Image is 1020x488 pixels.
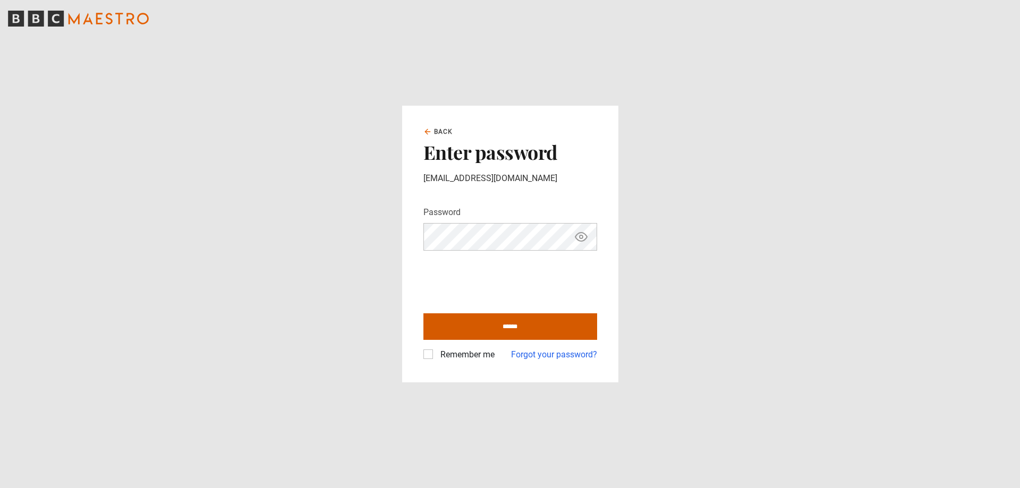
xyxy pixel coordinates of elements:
a: Forgot your password? [511,348,597,361]
iframe: reCAPTCHA [423,259,585,301]
label: Password [423,206,461,219]
p: [EMAIL_ADDRESS][DOMAIN_NAME] [423,172,597,185]
svg: BBC Maestro [8,11,149,27]
a: Back [423,127,453,136]
button: Show password [572,228,590,246]
h2: Enter password [423,141,597,163]
label: Remember me [436,348,495,361]
span: Back [434,127,453,136]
